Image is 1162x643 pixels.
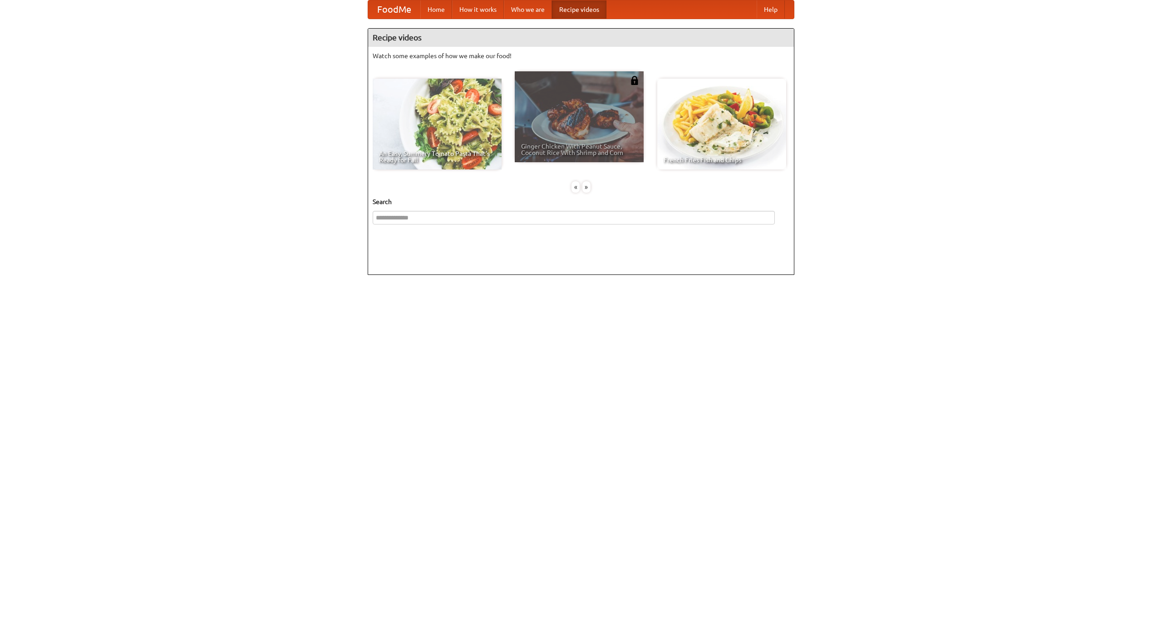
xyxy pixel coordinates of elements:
[373,79,502,169] a: An Easy, Summery Tomato Pasta That's Ready for Fall
[452,0,504,19] a: How it works
[571,181,580,193] div: «
[552,0,606,19] a: Recipe videos
[420,0,452,19] a: Home
[373,197,789,206] h5: Search
[582,181,591,193] div: »
[373,51,789,60] p: Watch some examples of how we make our food!
[379,150,495,163] span: An Easy, Summery Tomato Pasta That's Ready for Fall
[368,0,420,19] a: FoodMe
[757,0,785,19] a: Help
[630,76,639,85] img: 483408.png
[664,157,780,163] span: French Fries Fish and Chips
[368,29,794,47] h4: Recipe videos
[657,79,786,169] a: French Fries Fish and Chips
[504,0,552,19] a: Who we are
